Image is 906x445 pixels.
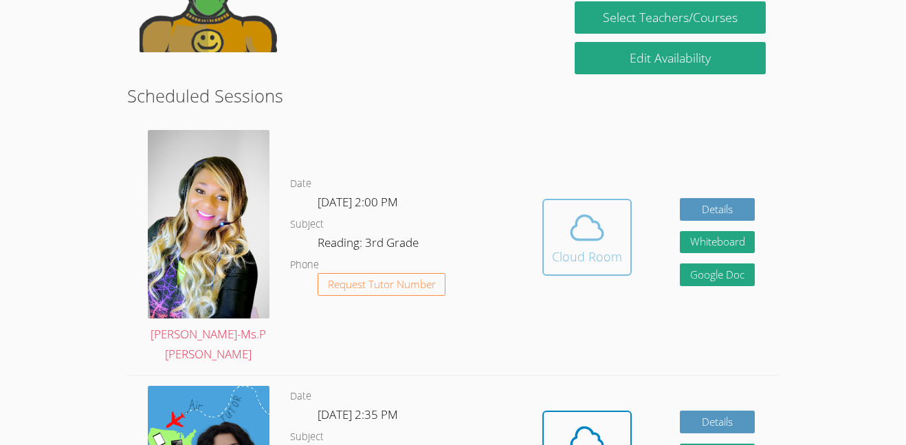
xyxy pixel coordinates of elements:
a: Google Doc [680,263,755,286]
a: Details [680,198,755,221]
dt: Date [290,175,311,193]
div: Cloud Room [552,247,622,266]
dt: Date [290,388,311,405]
span: Request Tutor Number [328,279,436,290]
a: Details [680,411,755,433]
dt: Subject [290,216,324,233]
span: [DATE] 2:00 PM [318,194,398,210]
dt: Phone [290,257,319,274]
button: Cloud Room [542,199,632,276]
img: avatar.png [148,130,269,318]
a: Select Teachers/Courses [575,1,766,34]
button: Request Tutor Number [318,273,446,296]
h2: Scheduled Sessions [127,83,780,109]
button: Whiteboard [680,231,755,254]
a: Edit Availability [575,42,766,74]
a: [PERSON_NAME]-Ms.P [PERSON_NAME] [148,130,269,365]
dd: Reading: 3rd Grade [318,233,421,257]
span: [DATE] 2:35 PM [318,406,398,422]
